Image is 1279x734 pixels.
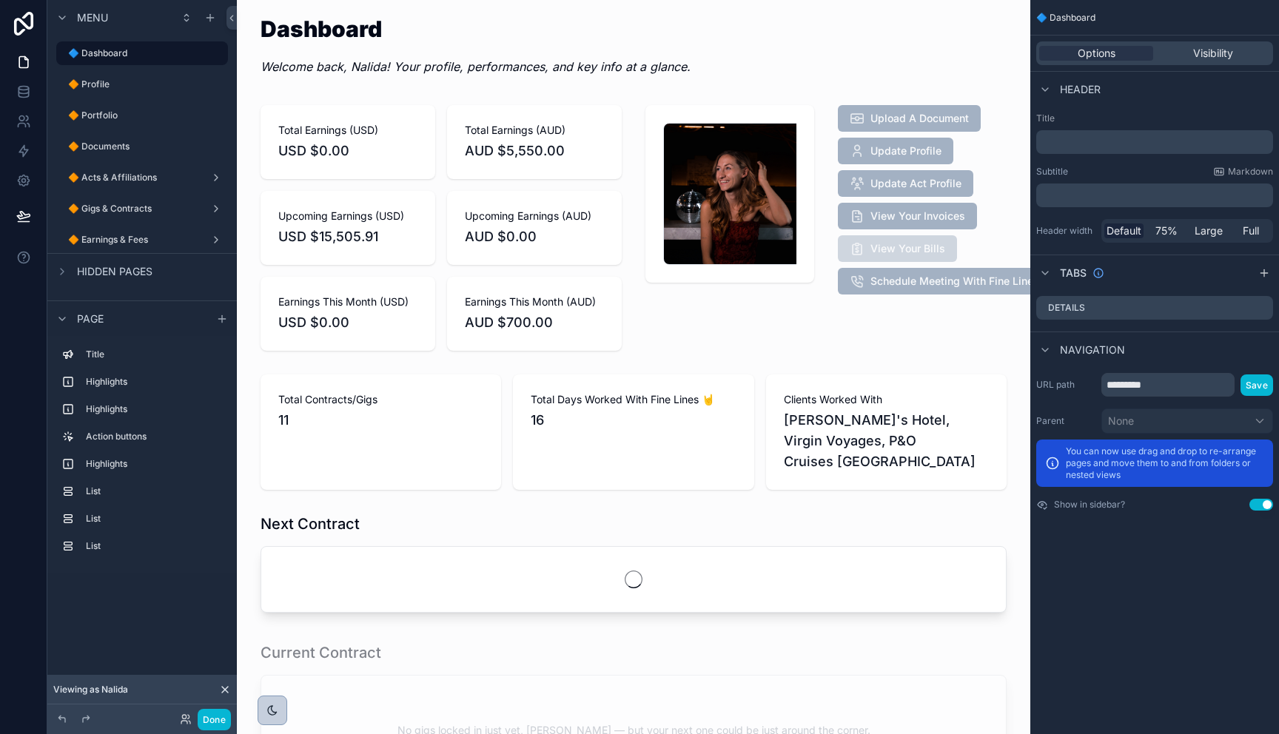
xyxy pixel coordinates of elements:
[1101,408,1273,434] button: None
[47,336,237,573] div: scrollable content
[1060,82,1101,97] span: Header
[68,203,204,215] label: 🔶 Gigs & Contracts
[1036,130,1273,154] div: scrollable content
[86,458,222,470] label: Highlights
[53,684,128,696] span: Viewing as Nalida
[56,135,228,158] a: 🔶 Documents
[86,513,222,525] label: List
[1036,112,1273,124] label: Title
[86,349,222,360] label: Title
[1155,223,1178,238] span: 75%
[77,312,104,326] span: Page
[1036,183,1273,207] div: scrollable content
[1078,46,1115,61] span: Options
[56,73,228,96] a: 🔶 Profile
[1036,415,1095,427] label: Parent
[1228,166,1273,178] span: Markdown
[68,234,204,246] label: 🔶 Earnings & Fees
[1243,223,1259,238] span: Full
[1107,223,1141,238] span: Default
[1241,374,1273,396] button: Save
[77,264,152,279] span: Hidden pages
[68,78,225,90] label: 🔶 Profile
[1036,379,1095,391] label: URL path
[68,172,204,183] label: 🔶 Acts & Affiliations
[86,485,222,497] label: List
[198,709,231,730] button: Done
[1036,225,1095,237] label: Header width
[1213,166,1273,178] a: Markdown
[56,166,228,189] a: 🔶 Acts & Affiliations
[86,540,222,552] label: List
[68,47,219,59] label: 🔷 Dashboard
[1108,414,1134,428] span: None
[86,431,222,442] label: Action buttons
[56,41,228,65] a: 🔷 Dashboard
[77,10,108,25] span: Menu
[56,228,228,252] a: 🔶 Earnings & Fees
[1195,223,1223,238] span: Large
[1048,302,1085,314] label: Details
[1060,343,1125,357] span: Navigation
[1193,46,1233,61] span: Visibility
[56,104,228,127] a: 🔶 Portfolio
[1036,166,1068,178] label: Subtitle
[56,197,228,220] a: 🔶 Gigs & Contracts
[1066,445,1264,481] p: You can now use drag and drop to re-arrange pages and move them to and from folders or nested views
[1036,12,1095,24] span: 🔷 Dashboard
[86,376,222,388] label: Highlights
[86,403,222,415] label: Highlights
[68,110,225,121] label: 🔶 Portfolio
[68,141,225,152] label: 🔶 Documents
[1060,266,1087,280] span: Tabs
[1054,499,1125,511] label: Show in sidebar?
